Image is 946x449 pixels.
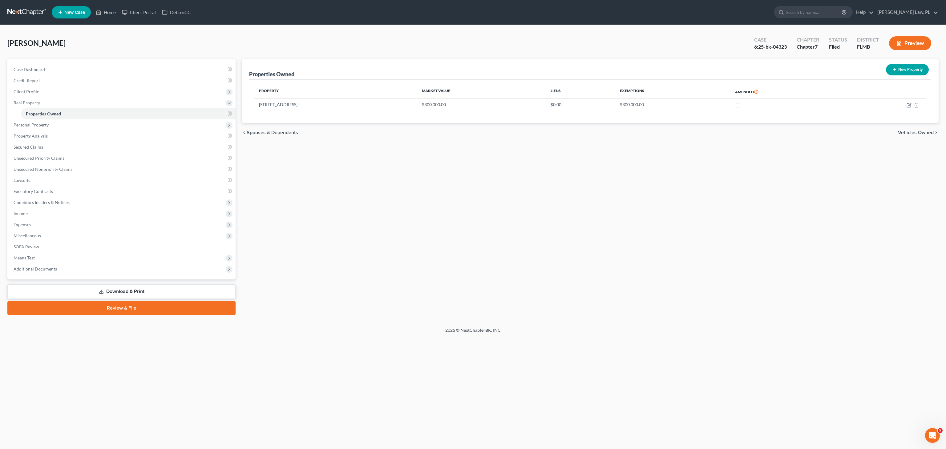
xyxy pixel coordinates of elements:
div: District [857,36,879,43]
a: DebtorCC [159,7,194,18]
i: chevron_right [934,130,939,135]
th: Property [254,85,417,99]
span: SOFA Review [14,244,39,249]
span: Real Property [14,100,40,105]
a: Secured Claims [9,142,236,153]
div: Filed [829,43,847,50]
button: chevron_left Spouses & Dependents [242,130,298,135]
th: Exemptions [615,85,730,99]
a: Help [853,7,874,18]
div: Chapter [797,36,819,43]
a: Unsecured Priority Claims [9,153,236,164]
span: Credit Report [14,78,40,83]
td: $300,000.00 [615,99,730,110]
a: Client Portal [119,7,159,18]
a: Credit Report [9,75,236,86]
div: Case [754,36,787,43]
span: 7 [815,44,818,50]
th: Amended [730,85,843,99]
td: $0.00 [546,99,615,110]
span: Means Test [14,255,35,260]
a: Unsecured Nonpriority Claims [9,164,236,175]
div: Properties Owned [249,70,294,78]
button: Vehicles Owned chevron_right [898,130,939,135]
td: $300,000.00 [417,99,546,110]
span: Properties Owned [26,111,61,116]
span: Lawsuits [14,178,30,183]
a: Review & File [7,301,236,315]
a: Download & Print [7,284,236,299]
th: Market Value [417,85,546,99]
div: FLMB [857,43,879,50]
input: Search by name... [786,6,843,18]
a: Home [93,7,119,18]
a: Lawsuits [9,175,236,186]
span: Spouses & Dependents [247,130,298,135]
span: Unsecured Priority Claims [14,155,64,161]
span: Vehicles Owned [898,130,934,135]
td: [STREET_ADDRESS] [254,99,417,110]
iframe: Intercom live chat [925,428,940,443]
div: Chapter [797,43,819,50]
div: Status [829,36,847,43]
span: Property Analysis [14,133,48,138]
span: Case Dashboard [14,67,45,72]
span: Miscellaneous [14,233,41,238]
span: Client Profile [14,89,39,94]
a: Property Analysis [9,130,236,142]
span: 5 [938,428,943,433]
div: 2025 © NextChapterBK, INC [297,327,649,338]
span: Additional Documents [14,266,57,271]
button: Preview [889,36,931,50]
span: Codebtors Insiders & Notices [14,200,70,205]
button: New Property [886,64,929,75]
span: Unsecured Nonpriority Claims [14,166,72,172]
span: Executory Contracts [14,189,53,194]
span: Expenses [14,222,31,227]
span: New Case [64,10,85,15]
div: 6:25-bk-04323 [754,43,787,50]
span: [PERSON_NAME] [7,38,66,47]
th: Liens [546,85,615,99]
a: Executory Contracts [9,186,236,197]
a: Case Dashboard [9,64,236,75]
span: Income [14,211,28,216]
span: Personal Property [14,122,49,127]
a: Properties Owned [21,108,236,119]
a: [PERSON_NAME] Law, PL [874,7,938,18]
span: Secured Claims [14,144,43,150]
a: SOFA Review [9,241,236,252]
i: chevron_left [242,130,247,135]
